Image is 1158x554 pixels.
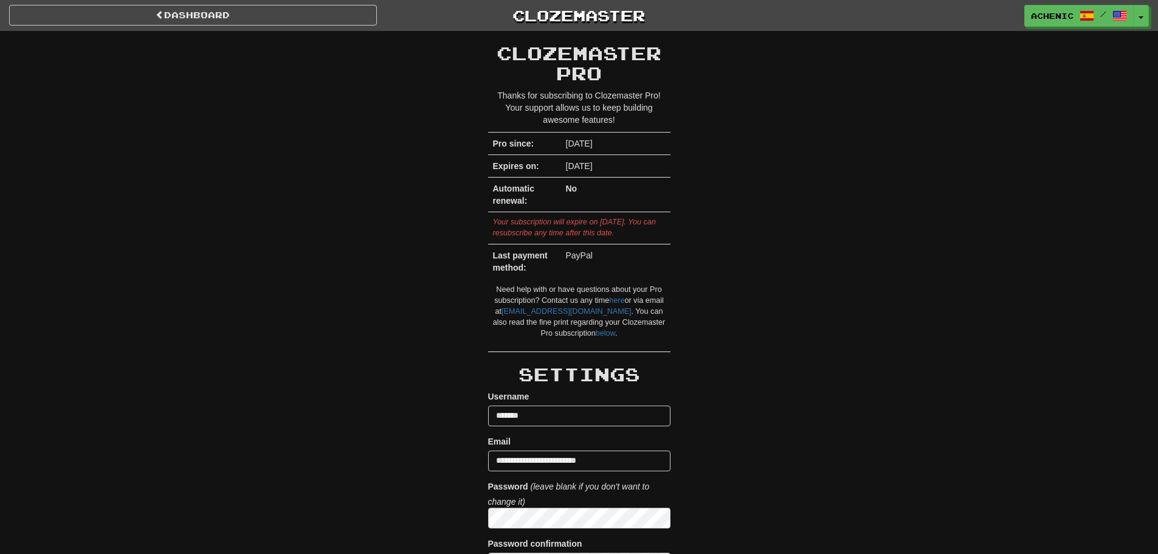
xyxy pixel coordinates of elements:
span: / [1100,10,1106,18]
a: Dashboard [9,5,377,26]
span: Achenic [1031,10,1074,21]
p: Thanks for subscribing to Clozemaster Pro! Your support allows us to keep building awesome features! [488,89,670,126]
td: [DATE] [561,133,670,155]
td: PayPal [561,244,670,279]
strong: Expires on: [493,161,539,171]
a: Achenic / [1024,5,1134,27]
label: Username [488,390,529,403]
strong: No [566,184,577,193]
a: here [609,296,624,305]
h2: Settings [488,364,670,384]
a: below [596,329,615,338]
div: Your subscription will expire on [DATE]. You can resubscribe any time after this date. [493,217,666,239]
h2: Clozemaster Pro [488,43,670,83]
td: [DATE] [561,155,670,178]
a: [EMAIL_ADDRESS][DOMAIN_NAME] [501,307,631,316]
label: Password [488,480,528,493]
label: Password confirmation [488,538,582,550]
strong: Automatic renewal: [493,184,534,206]
div: Need help with or have questions about your Pro subscription? Contact us any time or via email at... [488,285,670,339]
strong: Pro since: [493,139,534,148]
a: Clozemaster [395,5,763,26]
strong: Last payment method: [493,251,548,272]
label: Email [488,435,511,448]
i: (leave blank if you don't want to change it) [488,482,650,507]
